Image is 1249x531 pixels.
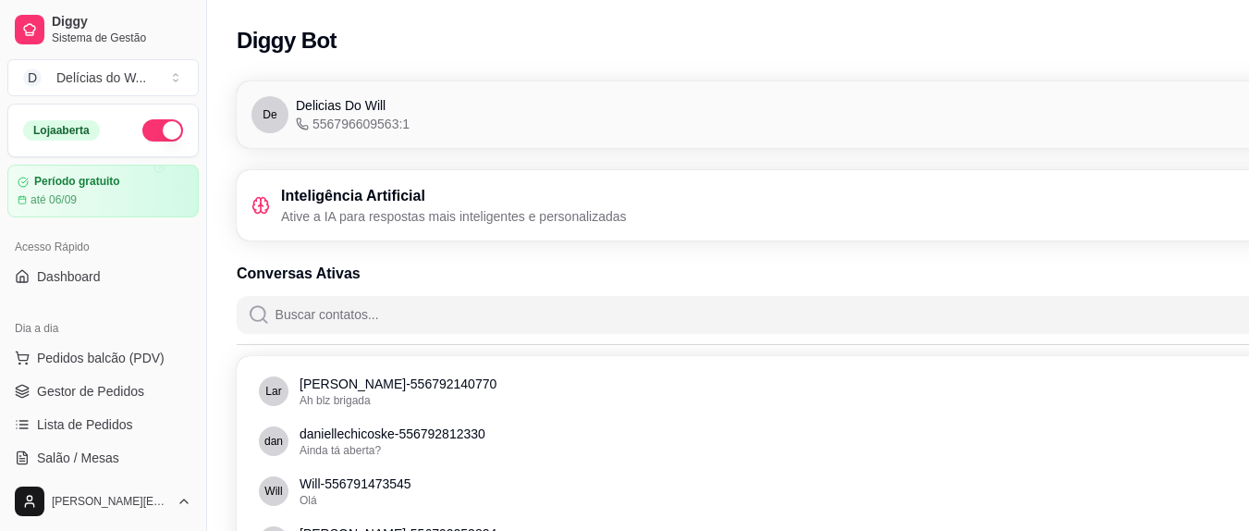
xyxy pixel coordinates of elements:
[300,444,381,457] span: Ainda tá aberta?
[34,175,120,189] article: Período gratuito
[7,410,199,439] a: Lista de Pedidos
[296,115,410,133] span: 556796609563:1
[7,343,199,373] button: Pedidos balcão (PDV)
[37,382,144,401] span: Gestor de Pedidos
[7,165,199,217] a: Período gratuitoaté 06/09
[296,96,386,115] span: Delicias Do Will
[237,263,361,285] h3: Conversas Ativas
[23,120,100,141] div: Loja aberta
[264,484,282,499] span: Will
[37,415,133,434] span: Lista de Pedidos
[7,7,199,52] a: DiggySistema de Gestão
[7,314,199,343] div: Dia a dia
[52,14,191,31] span: Diggy
[142,119,183,142] button: Alterar Status
[300,494,317,507] span: Olá
[263,107,276,122] span: De
[52,31,191,45] span: Sistema de Gestão
[264,434,283,449] span: daniellechicoske
[7,377,199,406] a: Gestor de Pedidos
[23,68,42,87] span: D
[7,232,199,262] div: Acesso Rápido
[237,26,337,56] h2: Diggy Bot
[300,394,371,407] span: Ah blz brigada
[56,68,146,87] div: Delícias do W ...
[7,479,199,524] button: [PERSON_NAME][EMAIL_ADDRESS][DOMAIN_NAME]
[7,59,199,96] button: Select a team
[281,185,627,207] h3: Inteligência Artificial
[281,207,627,226] p: Ative a IA para respostas mais inteligentes e personalizadas
[265,384,281,399] span: Larissa Freita Sodré
[37,449,119,467] span: Salão / Mesas
[37,267,101,286] span: Dashboard
[7,262,199,291] a: Dashboard
[7,443,199,473] a: Salão / Mesas
[37,349,165,367] span: Pedidos balcão (PDV)
[52,494,169,509] span: [PERSON_NAME][EMAIL_ADDRESS][DOMAIN_NAME]
[31,192,77,207] article: até 06/09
